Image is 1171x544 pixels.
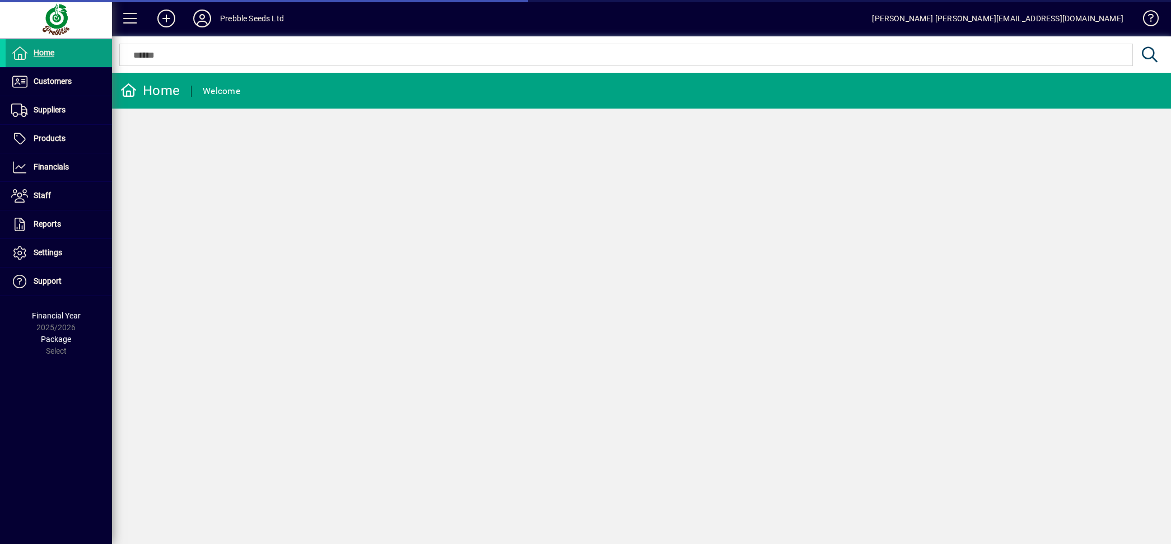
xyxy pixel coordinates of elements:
[120,82,180,100] div: Home
[6,125,112,153] a: Products
[6,153,112,181] a: Financials
[220,10,284,27] div: Prebble Seeds Ltd
[6,210,112,238] a: Reports
[184,8,220,29] button: Profile
[34,191,51,200] span: Staff
[32,311,81,320] span: Financial Year
[34,219,61,228] span: Reports
[34,77,72,86] span: Customers
[34,248,62,257] span: Settings
[34,162,69,171] span: Financials
[41,335,71,344] span: Package
[6,96,112,124] a: Suppliers
[148,8,184,29] button: Add
[34,276,62,285] span: Support
[203,82,240,100] div: Welcome
[34,105,66,114] span: Suppliers
[34,134,66,143] span: Products
[34,48,54,57] span: Home
[6,68,112,96] a: Customers
[6,239,112,267] a: Settings
[6,182,112,210] a: Staff
[872,10,1123,27] div: [PERSON_NAME] [PERSON_NAME][EMAIL_ADDRESS][DOMAIN_NAME]
[6,268,112,296] a: Support
[1135,2,1157,39] a: Knowledge Base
